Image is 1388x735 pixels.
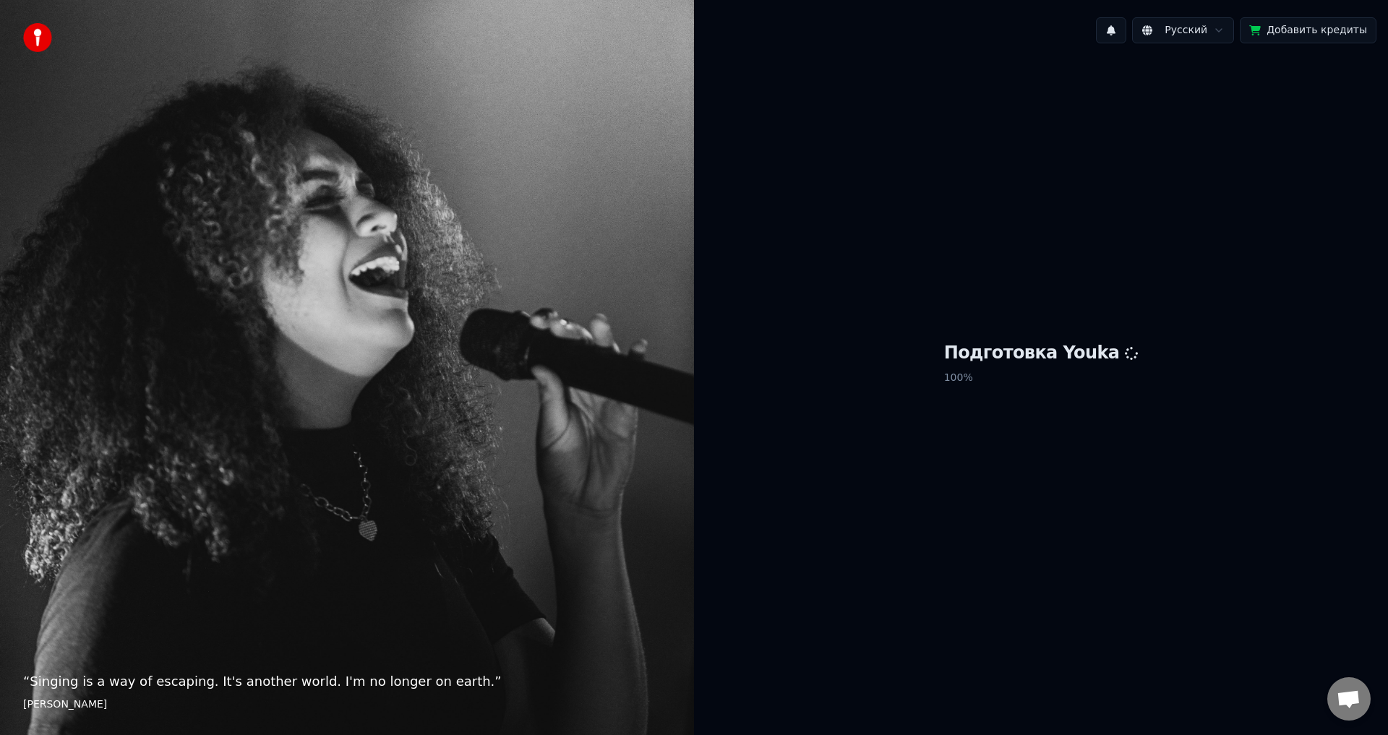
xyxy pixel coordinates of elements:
[1240,17,1376,43] button: Добавить кредиты
[1327,677,1371,721] a: Открытый чат
[944,365,1139,391] p: 100 %
[23,671,671,692] p: “ Singing is a way of escaping. It's another world. I'm no longer on earth. ”
[944,342,1139,365] h1: Подготовка Youka
[23,697,671,712] footer: [PERSON_NAME]
[23,23,52,52] img: youka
